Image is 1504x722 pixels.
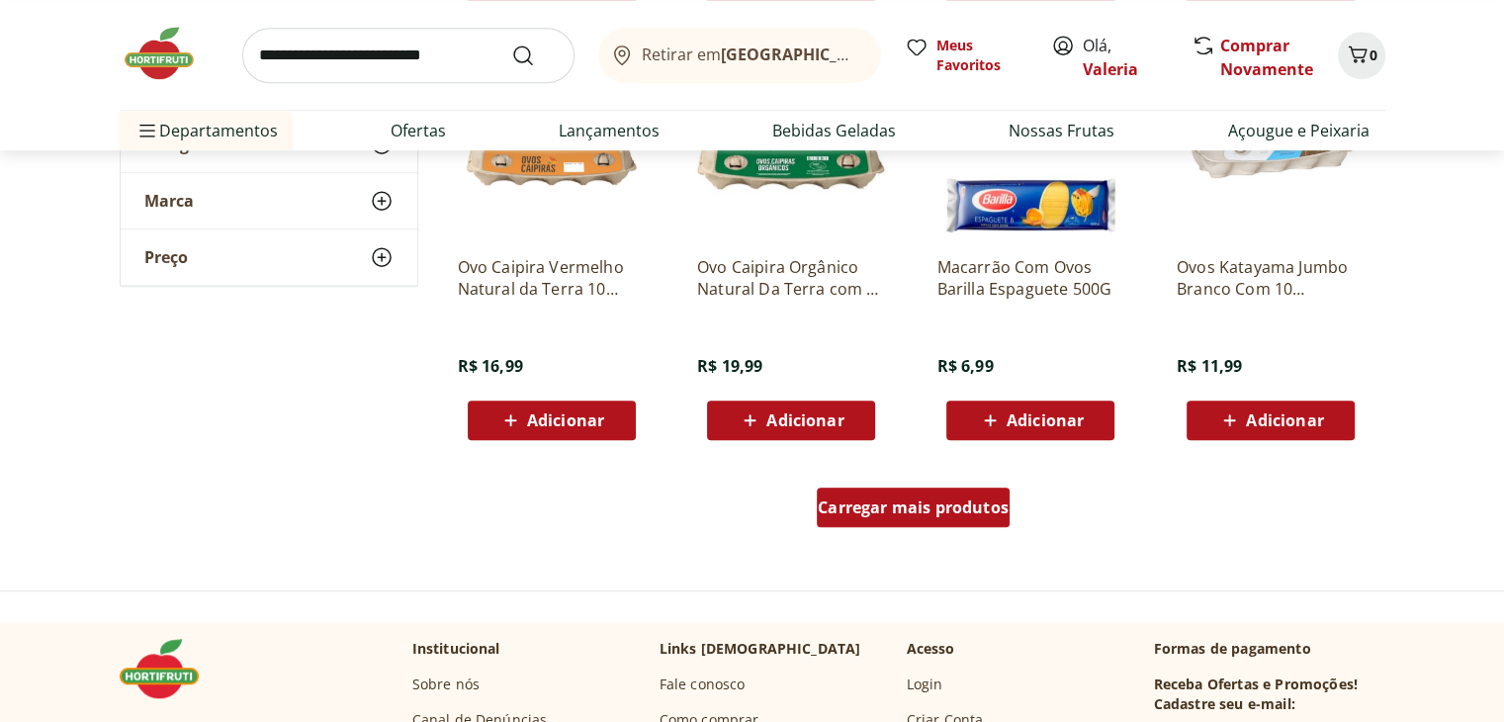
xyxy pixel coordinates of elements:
[458,355,523,377] span: R$ 16,99
[135,107,278,154] span: Departamentos
[1154,639,1385,659] p: Formas de pagamento
[135,107,159,154] button: Menu
[468,401,636,440] button: Adicionar
[936,36,1027,75] span: Meus Favoritos
[412,675,480,694] a: Sobre nós
[642,45,860,63] span: Retirar em
[1009,119,1114,142] a: Nossas Frutas
[766,412,843,428] span: Adicionar
[1154,694,1295,714] h3: Cadastre seu e-mail:
[1370,45,1377,64] span: 0
[1083,34,1171,81] span: Olá,
[1007,412,1084,428] span: Adicionar
[121,229,417,285] button: Preço
[697,256,885,300] a: Ovo Caipira Orgânico Natural Da Terra com 10 unidade
[120,24,219,83] img: Hortifruti
[946,401,1114,440] button: Adicionar
[817,488,1010,535] a: Carregar mais produtos
[905,36,1027,75] a: Meus Favoritos
[458,256,646,300] a: Ovo Caipira Vermelho Natural da Terra 10 unidades
[559,119,660,142] a: Lançamentos
[660,639,861,659] p: Links [DEMOGRAPHIC_DATA]
[907,639,955,659] p: Acesso
[1227,119,1369,142] a: Açougue e Peixaria
[391,119,446,142] a: Ofertas
[697,355,762,377] span: R$ 19,99
[1083,58,1138,80] a: Valeria
[242,28,575,83] input: search
[1177,355,1242,377] span: R$ 11,99
[936,256,1124,300] a: Macarrão Com Ovos Barilla Espaguete 500G
[144,247,188,267] span: Preço
[1338,32,1385,79] button: Carrinho
[707,401,875,440] button: Adicionar
[144,191,194,211] span: Marca
[412,639,500,659] p: Institucional
[1154,675,1358,694] h3: Receba Ofertas e Promoções!
[527,412,604,428] span: Adicionar
[121,173,417,228] button: Marca
[721,44,1054,65] b: [GEOGRAPHIC_DATA]/[GEOGRAPHIC_DATA]
[1177,256,1365,300] a: Ovos Katayama Jumbo Branco Com 10 Unidades
[907,675,943,694] a: Login
[598,28,881,83] button: Retirar em[GEOGRAPHIC_DATA]/[GEOGRAPHIC_DATA]
[818,499,1009,515] span: Carregar mais produtos
[1246,412,1323,428] span: Adicionar
[511,44,559,67] button: Submit Search
[660,675,746,694] a: Fale conosco
[936,355,993,377] span: R$ 6,99
[120,639,219,698] img: Hortifruti
[1220,35,1313,80] a: Comprar Novamente
[772,119,896,142] a: Bebidas Geladas
[1187,401,1355,440] button: Adicionar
